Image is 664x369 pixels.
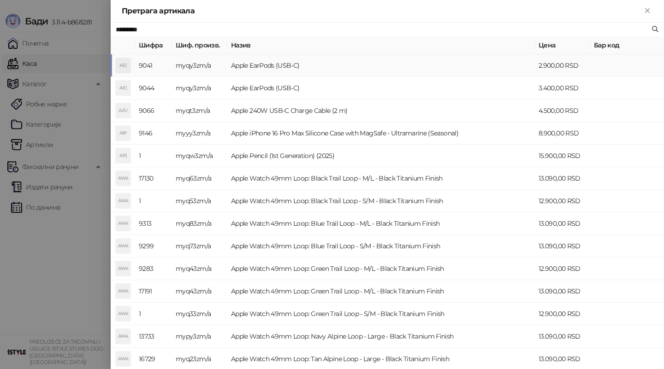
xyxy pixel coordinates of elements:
[227,190,535,212] td: Apple Watch 49mm Loop: Black Trail Loop - S/M - Black Titanium Finish
[535,235,590,258] td: 13.090,00 RSD
[172,258,227,280] td: myq43zm/a
[535,325,590,348] td: 13.090,00 RSD
[172,36,227,54] th: Шиф. произв.
[172,122,227,145] td: myyy3zm/a
[116,126,130,141] div: AIP
[116,239,130,253] div: AW4
[535,280,590,303] td: 13.090,00 RSD
[172,190,227,212] td: myq53zm/a
[535,54,590,77] td: 2.900,00 RSD
[172,280,227,303] td: myq43zm/a
[172,77,227,100] td: myqy3zm/a
[227,212,535,235] td: Apple Watch 49mm Loop: Blue Trail Loop - M/L - Black Titanium Finish
[116,261,130,276] div: AW4
[172,303,227,325] td: myq33zm/a
[116,171,130,186] div: AW4
[535,145,590,167] td: 15.900,00 RSD
[116,81,130,95] div: AE(
[135,190,172,212] td: 1
[116,216,130,231] div: AW4
[535,167,590,190] td: 13.090,00 RSD
[227,100,535,122] td: Apple 240W USB-C Charge Cable (2 m)
[227,325,535,348] td: Apple Watch 49mm Loop: Navy Alpine Loop - Large - Black Titanium Finish
[172,54,227,77] td: myqy3zm/a
[116,351,130,366] div: AW4
[535,212,590,235] td: 13.090,00 RSD
[116,306,130,321] div: AW4
[535,100,590,122] td: 4.500,00 RSD
[135,325,172,348] td: 13733
[135,77,172,100] td: 9044
[116,193,130,208] div: AW4
[535,303,590,325] td: 12.900,00 RSD
[227,235,535,258] td: Apple Watch 49mm Loop: Blue Trail Loop - S/M - Black Titanium Finish
[116,329,130,344] div: AW4
[535,77,590,100] td: 3.400,00 RSD
[227,36,535,54] th: Назив
[172,235,227,258] td: myq73zm/a
[135,212,172,235] td: 9313
[227,122,535,145] td: Apple iPhone 16 Pro Max Silicone Case with MagSafe - Ultramarine (Seasonal)
[116,58,130,73] div: AE(
[535,122,590,145] td: 8.900,00 RSD
[172,145,227,167] td: myqw3zm/a
[135,54,172,77] td: 9041
[135,303,172,325] td: 1
[227,145,535,167] td: Apple Pencil (1st Generation) (2025)
[590,36,664,54] th: Бар код
[172,325,227,348] td: mypy3zm/a
[116,148,130,163] div: AP(
[172,100,227,122] td: myqt3zm/a
[135,167,172,190] td: 17130
[135,122,172,145] td: 9146
[172,167,227,190] td: myq63zm/a
[535,36,590,54] th: Цена
[642,6,653,17] button: Close
[122,6,642,17] div: Претрага артикала
[135,280,172,303] td: 17191
[535,258,590,280] td: 12.900,00 RSD
[535,190,590,212] td: 12.900,00 RSD
[116,103,130,118] div: A2U
[227,258,535,280] td: Apple Watch 49mm Loop: Green Trail Loop - M/L - Black Titanium Finish
[116,284,130,299] div: AW4
[172,212,227,235] td: myq83zm/a
[227,77,535,100] td: Apple EarPods (USB-C)
[227,303,535,325] td: Apple Watch 49mm Loop: Green Trail Loop - S/M - Black Titanium Finish
[227,167,535,190] td: Apple Watch 49mm Loop: Black Trail Loop - M/L - Black Titanium Finish
[135,36,172,54] th: Шифра
[135,235,172,258] td: 9299
[227,54,535,77] td: Apple EarPods (USB-C)
[135,100,172,122] td: 9066
[135,258,172,280] td: 9283
[135,145,172,167] td: 1
[227,280,535,303] td: Apple Watch 49mm Loop: Green Trail Loop - M/L - Black Titanium Finish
